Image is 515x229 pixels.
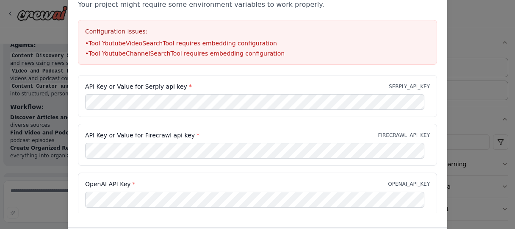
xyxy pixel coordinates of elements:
[85,39,430,47] li: • Tool YoutubeVideoSearchTool requires embedding configuration
[85,49,430,58] li: • Tool YoutubeChannelSearchTool requires embedding configuration
[388,181,430,187] p: OPENAI_API_KEY
[85,27,430,36] h3: Configuration issues:
[389,83,430,90] p: SERPLY_API_KEY
[378,132,430,139] p: FIRECRAWL_API_KEY
[85,131,199,140] label: API Key or Value for Firecrawl api key
[85,180,136,188] label: OpenAI API Key
[85,82,192,91] label: API Key or Value for Serply api key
